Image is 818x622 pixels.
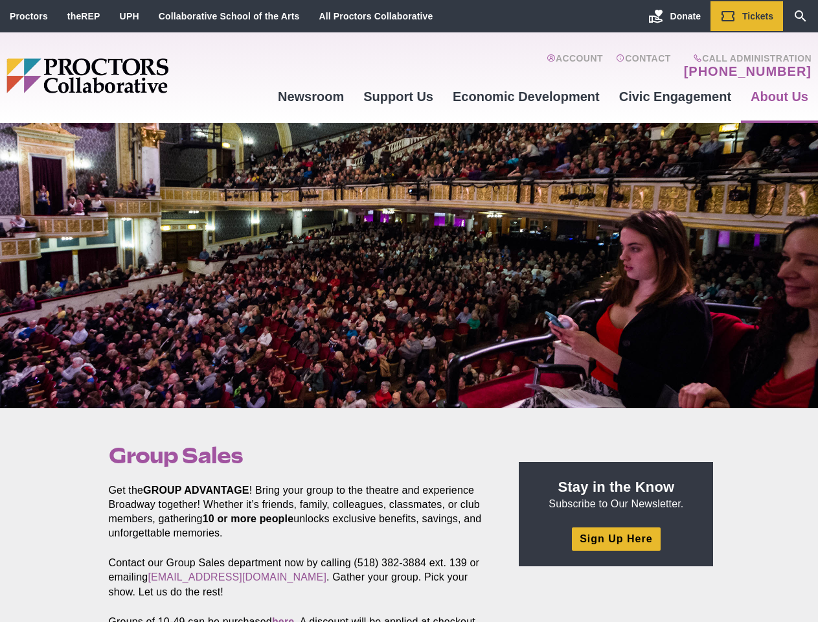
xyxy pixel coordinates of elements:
[143,485,249,496] strong: GROUP ADVANTAGE
[109,443,490,468] h1: Group Sales
[616,53,671,79] a: Contact
[6,58,268,93] img: Proctors logo
[684,63,812,79] a: [PHONE_NUMBER]
[10,11,48,21] a: Proctors
[319,11,433,21] a: All Proctors Collaborative
[109,556,490,599] p: Contact our Group Sales department now by calling (518) 382-3884 ext. 139 or emailing . Gather yo...
[783,1,818,31] a: Search
[572,527,660,550] a: Sign Up Here
[268,79,354,114] a: Newsroom
[639,1,710,31] a: Donate
[547,53,603,79] a: Account
[67,11,100,21] a: theREP
[742,11,773,21] span: Tickets
[609,79,741,114] a: Civic Engagement
[120,11,139,21] a: UPH
[680,53,812,63] span: Call Administration
[741,79,818,114] a: About Us
[670,11,701,21] span: Donate
[203,513,294,524] strong: 10 or more people
[148,571,326,582] a: [EMAIL_ADDRESS][DOMAIN_NAME]
[534,478,698,511] p: Subscribe to Our Newsletter.
[159,11,300,21] a: Collaborative School of the Arts
[710,1,783,31] a: Tickets
[354,79,443,114] a: Support Us
[443,79,609,114] a: Economic Development
[558,479,675,495] strong: Stay in the Know
[109,483,490,540] p: Get the ! Bring your group to the theatre and experience Broadway together! Whether it’s friends,...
